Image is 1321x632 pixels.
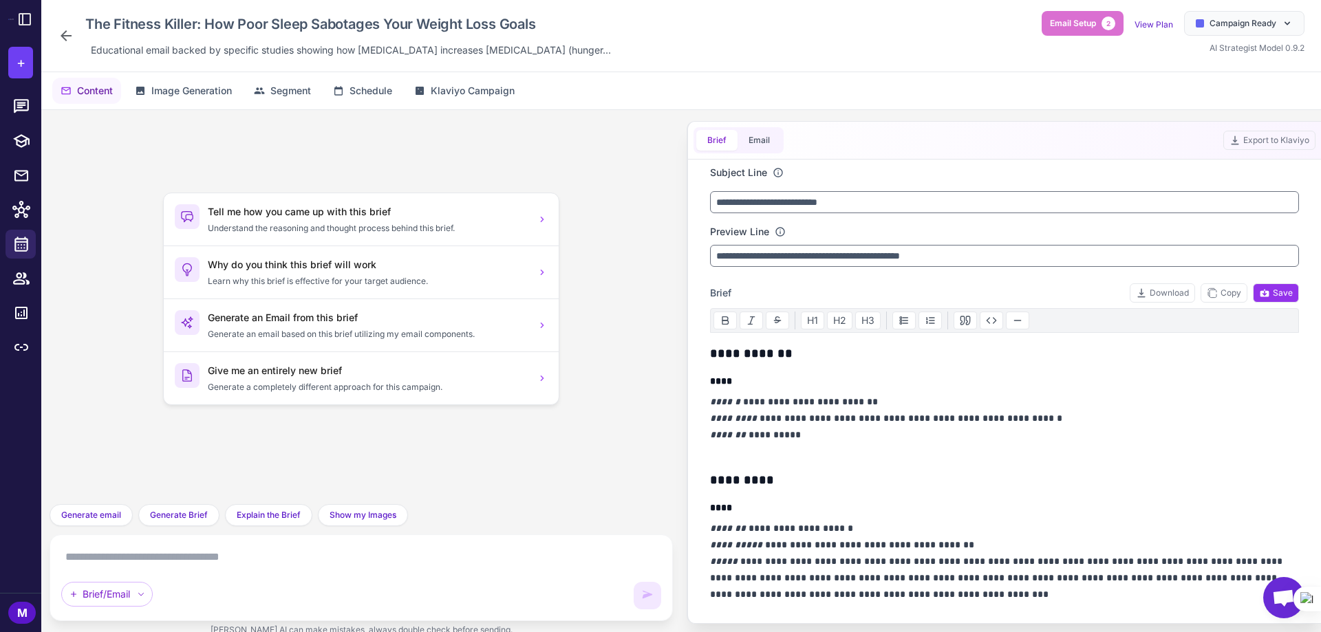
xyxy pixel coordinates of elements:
[1263,577,1304,618] div: Open chat
[85,40,616,61] div: Click to edit description
[270,83,311,98] span: Segment
[855,312,881,329] button: H3
[150,509,208,521] span: Generate Brief
[208,222,528,235] p: Understand the reasoning and thought process behind this brief.
[8,602,36,624] div: M
[330,509,396,521] span: Show my Images
[1102,17,1115,30] span: 2
[77,83,113,98] span: Content
[431,83,515,98] span: Klaviyo Campaign
[208,328,528,340] p: Generate an email based on this brief utilizing my email components.
[1207,287,1241,299] span: Copy
[208,204,528,219] h3: Tell me how you came up with this brief
[318,504,408,526] button: Show my Images
[151,83,232,98] span: Image Generation
[208,363,528,378] h3: Give me an entirely new brief
[325,78,400,104] button: Schedule
[237,509,301,521] span: Explain the Brief
[17,52,25,73] span: +
[710,224,769,239] label: Preview Line
[1042,11,1124,36] button: Email Setup2
[1050,17,1096,30] span: Email Setup
[1201,283,1247,303] button: Copy
[801,312,824,329] button: H1
[138,504,219,526] button: Generate Brief
[1210,43,1304,53] span: AI Strategist Model 0.9.2
[827,312,852,329] button: H2
[1259,287,1293,299] span: Save
[127,78,240,104] button: Image Generation
[8,47,33,78] button: +
[52,78,121,104] button: Content
[225,504,312,526] button: Explain the Brief
[1253,283,1299,303] button: Save
[208,257,528,272] h3: Why do you think this brief will work
[1135,19,1173,30] a: View Plan
[738,130,781,151] button: Email
[246,78,319,104] button: Segment
[696,130,738,151] button: Brief
[208,310,528,325] h3: Generate an Email from this brief
[208,381,528,393] p: Generate a completely different approach for this campaign.
[91,43,611,58] span: Educational email backed by specific studies showing how [MEDICAL_DATA] increases [MEDICAL_DATA] ...
[350,83,392,98] span: Schedule
[50,504,133,526] button: Generate email
[406,78,523,104] button: Klaviyo Campaign
[1130,283,1195,303] button: Download
[710,285,731,301] span: Brief
[710,165,767,180] label: Subject Line
[208,275,528,287] p: Learn why this brief is effective for your target audience.
[1210,17,1276,30] span: Campaign Ready
[61,582,153,607] div: Brief/Email
[1223,131,1315,150] button: Export to Klaviyo
[61,509,121,521] span: Generate email
[80,11,616,37] div: Click to edit campaign name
